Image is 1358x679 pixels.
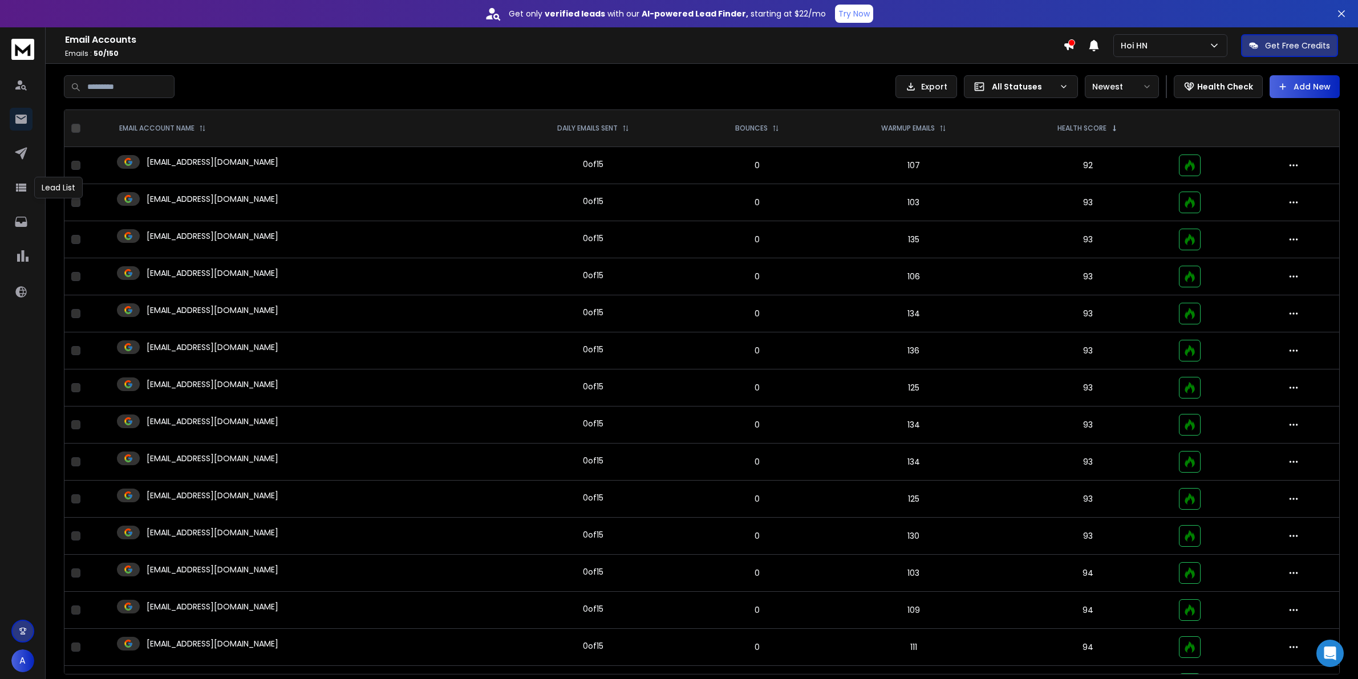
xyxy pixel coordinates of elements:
p: [EMAIL_ADDRESS][DOMAIN_NAME] [147,379,278,390]
p: 0 [697,493,817,505]
td: 103 [824,555,1003,592]
td: 135 [824,221,1003,258]
p: 0 [697,345,817,356]
button: Try Now [835,5,873,23]
p: WARMUP EMAILS [881,124,935,133]
p: HEALTH SCORE [1057,124,1106,133]
p: 0 [697,641,817,653]
h1: Email Accounts [65,33,1063,47]
td: 125 [824,369,1003,406]
td: 93 [1003,444,1173,481]
p: 0 [697,530,817,542]
td: 93 [1003,258,1173,295]
div: 0 of 15 [583,307,603,318]
p: 0 [697,456,817,467]
p: 0 [697,234,817,245]
strong: verified leads [545,8,605,19]
td: 106 [824,258,1003,295]
td: 130 [824,518,1003,555]
button: Newest [1085,75,1159,98]
button: Export [895,75,957,98]
td: 94 [1003,555,1173,592]
button: Health Check [1174,75,1263,98]
p: All Statuses [992,81,1055,92]
div: 0 of 15 [583,455,603,466]
p: DAILY EMAILS SENT [557,124,618,133]
td: 103 [824,184,1003,221]
p: [EMAIL_ADDRESS][DOMAIN_NAME] [147,638,278,649]
strong: AI-powered Lead Finder, [642,8,748,19]
p: [EMAIL_ADDRESS][DOMAIN_NAME] [147,564,278,575]
p: 0 [697,308,817,319]
p: [EMAIL_ADDRESS][DOMAIN_NAME] [147,304,278,316]
div: 0 of 15 [583,158,603,170]
td: 93 [1003,369,1173,406]
div: 0 of 15 [583,344,603,355]
td: 93 [1003,184,1173,221]
p: [EMAIL_ADDRESS][DOMAIN_NAME] [147,267,278,279]
p: BOUNCES [735,124,768,133]
p: [EMAIL_ADDRESS][DOMAIN_NAME] [147,527,278,538]
button: A [11,649,34,672]
p: 0 [697,197,817,208]
p: [EMAIL_ADDRESS][DOMAIN_NAME] [147,230,278,242]
td: 93 [1003,332,1173,369]
td: 93 [1003,406,1173,444]
td: 111 [824,629,1003,666]
td: 92 [1003,147,1173,184]
p: Get Free Credits [1265,40,1330,51]
p: Get only with our starting at $22/mo [509,8,826,19]
td: 109 [824,592,1003,629]
div: 0 of 15 [583,233,603,244]
div: 0 of 15 [583,566,603,578]
p: [EMAIL_ADDRESS][DOMAIN_NAME] [147,490,278,501]
p: Emails : [65,49,1063,58]
div: 0 of 15 [583,196,603,207]
div: EMAIL ACCOUNT NAME [119,124,206,133]
p: [EMAIL_ADDRESS][DOMAIN_NAME] [147,453,278,464]
td: 125 [824,481,1003,518]
td: 134 [824,444,1003,481]
div: 0 of 15 [583,418,603,429]
p: [EMAIL_ADDRESS][DOMAIN_NAME] [147,156,278,168]
td: 134 [824,406,1003,444]
div: Open Intercom Messenger [1316,640,1344,667]
p: 0 [697,567,817,579]
p: Try Now [838,8,870,19]
p: 0 [697,382,817,393]
div: 0 of 15 [583,381,603,392]
p: [EMAIL_ADDRESS][DOMAIN_NAME] [147,416,278,427]
td: 93 [1003,481,1173,518]
p: 0 [697,419,817,430]
td: 94 [1003,592,1173,629]
div: 0 of 15 [583,603,603,615]
button: Get Free Credits [1241,34,1338,57]
p: [EMAIL_ADDRESS][DOMAIN_NAME] [147,193,278,205]
p: 0 [697,160,817,171]
p: [EMAIL_ADDRESS][DOMAIN_NAME] [147,341,278,353]
td: 134 [824,295,1003,332]
p: Hoi HN [1121,40,1152,51]
div: Lead List [34,177,83,198]
div: 0 of 15 [583,529,603,540]
div: 0 of 15 [583,492,603,503]
span: 50 / 150 [94,48,119,58]
p: 0 [697,271,817,282]
p: [EMAIL_ADDRESS][DOMAIN_NAME] [147,601,278,612]
div: 0 of 15 [583,640,603,652]
td: 93 [1003,518,1173,555]
p: 0 [697,604,817,616]
div: 0 of 15 [583,270,603,281]
td: 93 [1003,295,1173,332]
button: Add New [1270,75,1340,98]
td: 136 [824,332,1003,369]
td: 94 [1003,629,1173,666]
td: 93 [1003,221,1173,258]
td: 107 [824,147,1003,184]
p: Health Check [1197,81,1253,92]
img: logo [11,39,34,60]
